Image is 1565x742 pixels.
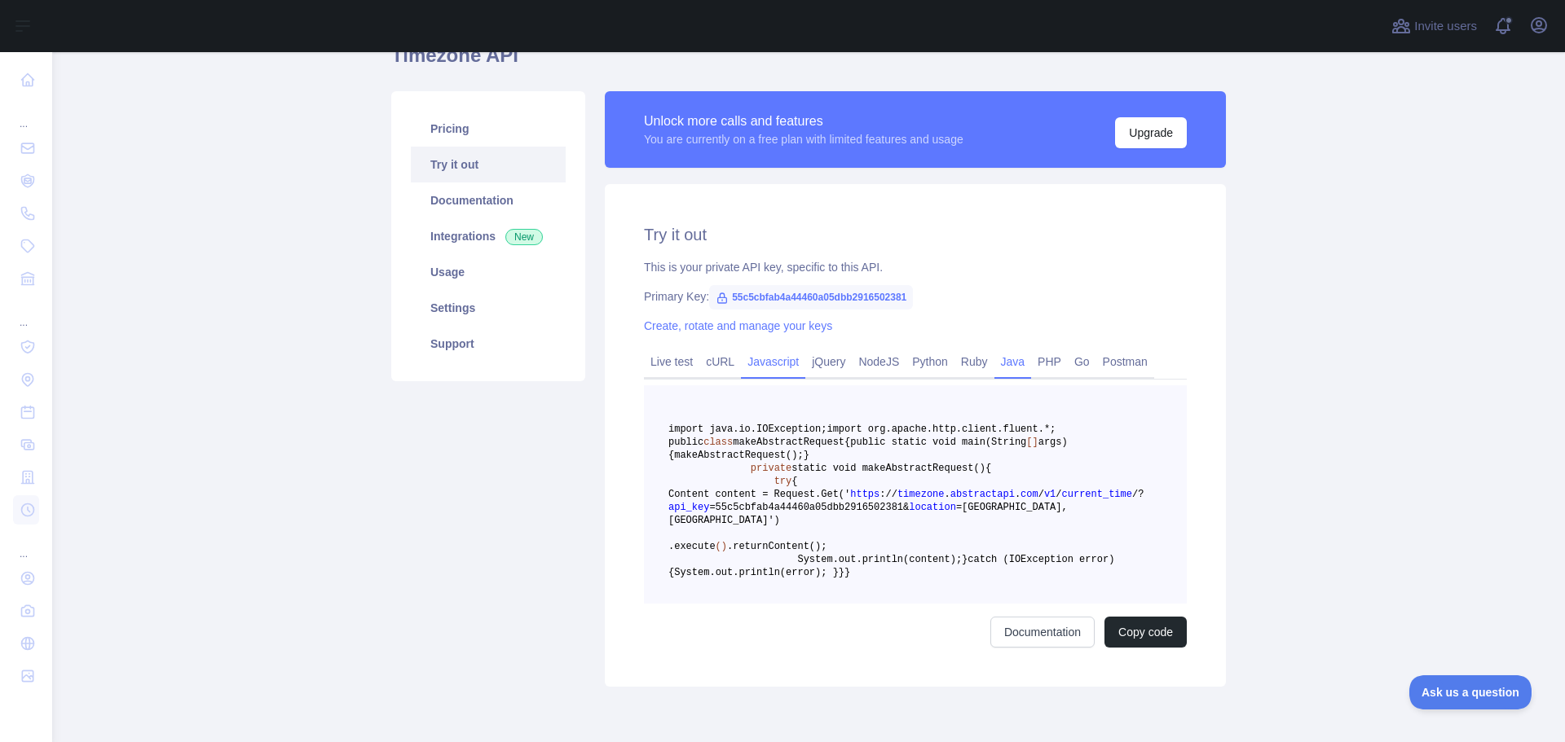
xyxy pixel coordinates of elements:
span: location [909,502,956,513]
span: import org.apache.http.client.fluent.*; [827,424,1056,435]
h1: Timezone API [391,42,1226,81]
span: System [674,567,709,578]
span: static void make [791,463,885,474]
span: 55c5cbfab4a44460a05dbb2916502381 [709,285,913,310]
a: Support [411,326,566,362]
a: Try it out [411,147,566,182]
div: ... [13,98,39,130]
span: makeAbstractRequest [733,437,844,448]
span: https [850,489,879,500]
span: current_time [1062,489,1132,500]
iframe: Toggle Customer Support [1409,675,1532,709]
a: NodeJS [852,349,906,375]
span: com [1021,489,1038,500]
span: v1 [1044,489,1056,500]
span: () [716,541,727,552]
button: Copy code [1104,617,1187,648]
span: try [774,476,792,487]
div: Primary Key: [644,288,1187,305]
span: : [879,489,885,500]
span: .execute [668,541,716,552]
span: } [839,567,844,578]
span: timezone [897,489,945,500]
span: make [674,450,698,461]
span: out.println(error); } [716,567,839,578]
span: abstractapi [950,489,1015,500]
button: Invite users [1388,13,1480,39]
span: ; [797,450,803,461]
a: Java [994,349,1032,375]
a: Live test [644,349,699,375]
div: This is your private API key, specific to this API. [644,259,1187,275]
a: Javascript [741,349,805,375]
a: Integrations New [411,218,566,254]
a: Usage [411,254,566,290]
div: You are currently on a free plan with limited features and usage [644,131,963,147]
a: Pricing [411,111,566,147]
span: / [892,489,897,500]
span: . [833,554,839,565]
span: [] [1026,437,1038,448]
span: { [791,476,797,487]
a: Go [1068,349,1096,375]
a: Documentation [990,617,1095,648]
span: out.println(content); [839,554,962,565]
span: Invite users [1414,17,1477,36]
span: New [505,229,543,245]
h2: Try it out [644,223,1187,246]
span: private [751,463,791,474]
span: . [944,489,950,500]
span: . [1015,489,1021,500]
a: jQuery [805,349,852,375]
span: ; [821,541,827,552]
span: AbstractRequest() [885,463,985,474]
span: { [985,463,991,474]
div: ... [13,528,39,560]
span: / [1038,489,1044,500]
button: Upgrade [1115,117,1187,148]
a: Documentation [411,182,566,218]
span: public static void main(String [850,437,1026,448]
span: Content() [768,541,821,552]
span: ? [1138,489,1144,500]
a: PHP [1031,349,1068,375]
a: Postman [1096,349,1154,375]
a: cURL [699,349,741,375]
span: import java.io.IOException; [668,424,827,435]
a: Ruby [954,349,994,375]
span: } [844,567,850,578]
span: . [709,567,715,578]
span: Get(' [821,489,850,500]
a: Settings [411,290,566,326]
span: AbstractRequest() [698,450,797,461]
a: Create, rotate and manage your keys [644,319,832,332]
span: =55c5cbfab4a44460a05dbb2916502381& [709,502,909,513]
a: Python [906,349,954,375]
span: class [703,437,733,448]
span: System [797,554,832,565]
span: / [1056,489,1061,500]
span: Content content = Request. [668,489,821,500]
span: .return [727,541,768,552]
span: public [668,437,703,448]
span: } [962,554,968,565]
span: } [804,450,809,461]
div: Unlock more calls and features [644,112,963,131]
div: ... [13,296,39,329]
span: / [885,489,891,500]
span: / [1132,489,1138,500]
span: { [844,437,850,448]
span: api_key [668,502,709,513]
